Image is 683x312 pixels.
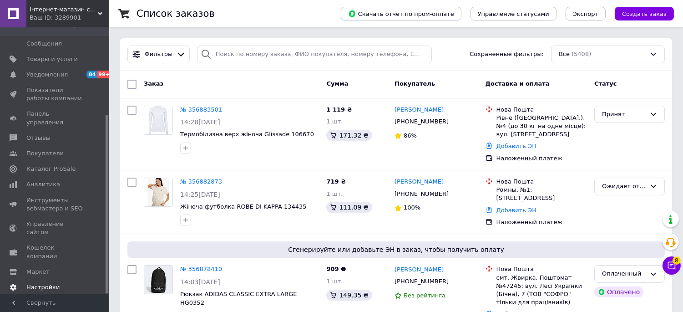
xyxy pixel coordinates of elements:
[615,7,674,20] button: Создать заказ
[602,110,646,119] div: Принят
[559,50,570,59] span: Все
[566,7,606,20] button: Экспорт
[594,286,643,297] div: Оплачено
[145,50,173,59] span: Фильтры
[326,106,352,113] span: 1 119 ₴
[496,143,536,149] a: Добавить ЭН
[26,283,60,292] span: Настройки
[26,71,68,79] span: Уведомления
[144,178,173,207] a: Фото товару
[496,178,587,186] div: Нова Пошта
[326,266,346,272] span: 909 ₴
[395,190,449,197] span: [PHONE_NUMBER]
[673,256,681,265] span: 8
[144,106,172,134] img: Фото товару
[496,218,587,226] div: Наложенный платеж
[326,178,346,185] span: 719 ₴
[26,196,84,213] span: Инструменты вебмастера и SEO
[471,7,557,20] button: Управление статусами
[496,274,587,307] div: смт. Жвирка, Поштомат №47245: вул. Лесі Українки (Бічна), 7 (ТОВ "СОФРО" тільки для працівників)
[197,46,432,63] input: Поиск по номеру заказа, ФИО покупателя, номеру телефона, Email, номеру накладной
[326,190,343,197] span: 1 шт.
[30,5,98,14] span: Інтернет-магазин спортивного одягу та взуття SportFly
[602,269,646,279] div: Оплаченный
[622,10,667,17] span: Создать заказ
[348,10,454,18] span: Скачать отчет по пром-оплате
[496,114,587,139] div: Рівне ([GEOGRAPHIC_DATA].), №4 (до 30 кг на одне місце): вул. [STREET_ADDRESS]
[26,55,78,63] span: Товары и услуги
[326,130,372,141] div: 171.32 ₴
[180,291,297,306] a: Рюкзак ADIDAS CLASSIC EXTRA LARGE HG0352
[144,266,172,294] img: Фото товару
[341,7,461,20] button: Скачать отчет по пром-оплате
[395,278,449,285] span: [PHONE_NUMBER]
[496,265,587,273] div: Нова Пошта
[26,180,60,189] span: Аналитика
[470,50,544,59] span: Сохраненные фильтры:
[144,178,172,206] img: Фото товару
[180,106,222,113] a: № 356883501
[496,154,587,163] div: Наложенный платеж
[663,256,681,275] button: Чат с покупателем8
[180,191,220,198] span: 14:25[DATE]
[30,14,109,22] div: Ваш ID: 3289901
[404,292,445,299] span: Без рейтинга
[180,178,222,185] a: № 356882873
[180,131,314,138] a: Термобілизна верх жіноча Glissade 106670
[326,278,343,285] span: 1 шт.
[602,182,646,191] div: Ожидает отправки
[131,245,661,254] span: Сгенерируйте или добавьте ЭН в заказ, чтобы получить оплату
[395,106,444,114] a: [PERSON_NAME]
[26,149,64,158] span: Покупатели
[26,165,76,173] span: Каталог ProSale
[478,10,549,17] span: Управление статусами
[606,10,674,17] a: Создать заказ
[496,106,587,114] div: Нова Пошта
[26,86,84,102] span: Показатели работы компании
[486,80,550,87] span: Доставка и оплата
[395,178,444,186] a: [PERSON_NAME]
[572,51,591,57] span: (5408)
[395,266,444,274] a: [PERSON_NAME]
[180,118,220,126] span: 14:28[DATE]
[326,80,348,87] span: Сумма
[144,265,173,294] a: Фото товару
[404,132,417,139] span: 86%
[26,268,50,276] span: Маркет
[26,134,51,142] span: Отзывы
[137,8,215,19] h1: Список заказов
[326,290,372,301] div: 149.35 ₴
[97,71,112,78] span: 99+
[26,110,84,126] span: Панель управления
[326,118,343,125] span: 1 шт.
[573,10,598,17] span: Экспорт
[86,71,97,78] span: 84
[395,118,449,125] span: [PHONE_NUMBER]
[26,244,84,260] span: Кошелек компании
[180,266,222,272] a: № 356878410
[496,207,536,214] a: Добавить ЭН
[180,278,220,286] span: 14:03[DATE]
[26,40,62,48] span: Сообщения
[404,204,420,211] span: 100%
[395,80,435,87] span: Покупатель
[26,220,84,236] span: Управление сайтом
[180,203,307,210] a: Жіноча футболка ROBE DI KAPPA 134435
[144,106,173,135] a: Фото товару
[326,202,372,213] div: 111.09 ₴
[144,80,163,87] span: Заказ
[496,186,587,202] div: Ромны, №1: [STREET_ADDRESS]
[594,80,617,87] span: Статус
